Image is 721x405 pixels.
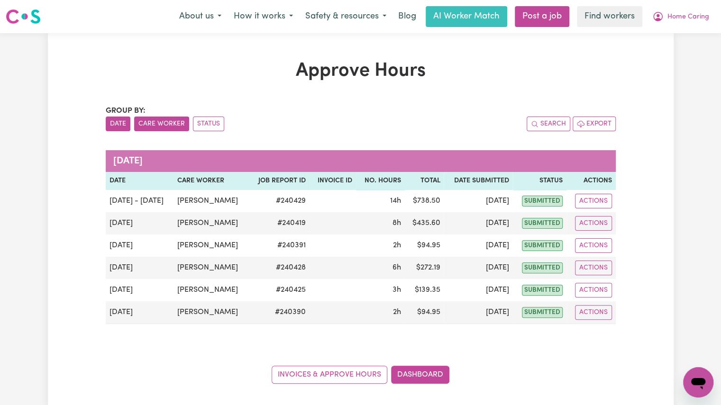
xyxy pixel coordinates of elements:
[577,6,642,27] a: Find workers
[249,279,310,301] td: # 240425
[405,212,444,234] td: $ 435.60
[272,366,387,384] a: Invoices & Approve Hours
[173,279,249,301] td: [PERSON_NAME]
[646,7,715,27] button: My Account
[566,172,616,190] th: Actions
[683,367,713,397] iframe: Button to launch messaging window
[444,234,513,257] td: [DATE]
[575,305,612,320] button: Actions
[522,218,563,229] span: submitted
[522,262,563,273] span: submitted
[106,117,130,131] button: sort invoices by date
[249,234,310,257] td: # 240391
[356,172,405,190] th: No. Hours
[515,6,569,27] a: Post a job
[391,366,449,384] a: Dashboard
[173,190,249,212] td: [PERSON_NAME]
[249,301,310,324] td: # 240390
[106,150,616,172] caption: [DATE]
[193,117,224,131] button: sort invoices by paid status
[444,190,513,212] td: [DATE]
[173,301,249,324] td: [PERSON_NAME]
[106,279,173,301] td: [DATE]
[106,172,173,190] th: Date
[106,257,173,279] td: [DATE]
[405,301,444,324] td: $ 94.95
[575,261,612,275] button: Actions
[527,117,570,131] button: Search
[573,117,616,131] button: Export
[393,242,401,249] span: 2 hours
[173,257,249,279] td: [PERSON_NAME]
[392,264,401,271] span: 6 hours
[106,60,616,82] h1: Approve Hours
[405,190,444,212] td: $ 738.50
[6,6,41,27] a: Careseekers logo
[134,117,189,131] button: sort invoices by care worker
[575,283,612,297] button: Actions
[106,212,173,234] td: [DATE]
[444,212,513,234] td: [DATE]
[173,234,249,257] td: [PERSON_NAME]
[667,12,709,22] span: Home Caring
[522,285,563,296] span: submitted
[405,279,444,301] td: $ 139.35
[575,216,612,231] button: Actions
[522,307,563,318] span: submitted
[173,212,249,234] td: [PERSON_NAME]
[249,257,310,279] td: # 240428
[405,257,444,279] td: $ 272.19
[106,190,173,212] td: [DATE] - [DATE]
[249,212,310,234] td: # 240419
[299,7,392,27] button: Safety & resources
[444,301,513,324] td: [DATE]
[392,286,401,294] span: 3 hours
[390,197,401,205] span: 14 hours
[444,257,513,279] td: [DATE]
[106,234,173,257] td: [DATE]
[392,6,422,27] a: Blog
[405,172,444,190] th: Total
[228,7,299,27] button: How it works
[310,172,356,190] th: Invoice ID
[173,172,249,190] th: Care worker
[513,172,566,190] th: Status
[393,308,401,316] span: 2 hours
[106,301,173,324] td: [DATE]
[426,6,507,27] a: AI Worker Match
[173,7,228,27] button: About us
[106,107,146,115] span: Group by:
[6,8,41,25] img: Careseekers logo
[575,238,612,253] button: Actions
[522,196,563,207] span: submitted
[444,279,513,301] td: [DATE]
[444,172,513,190] th: Date Submitted
[249,172,310,190] th: Job Report ID
[392,219,401,227] span: 8 hours
[405,234,444,257] td: $ 94.95
[522,240,563,251] span: submitted
[249,190,310,212] td: # 240429
[575,194,612,208] button: Actions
